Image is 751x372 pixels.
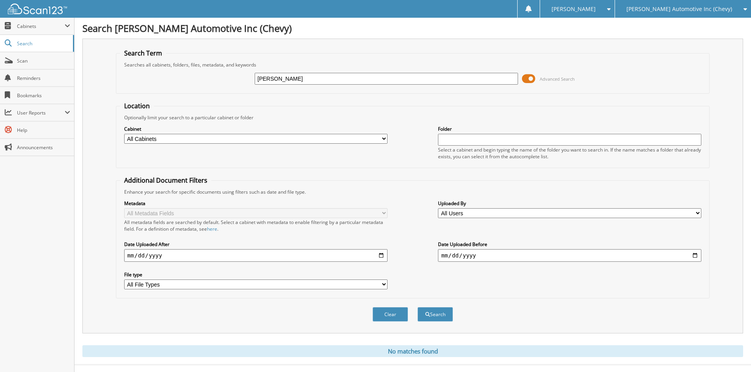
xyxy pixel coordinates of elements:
img: scan123-logo-white.svg [8,4,67,14]
span: Scan [17,57,70,64]
div: Select a cabinet and begin typing the name of the folder you want to search in. If the name match... [438,146,701,160]
span: Search [17,40,69,47]
span: Reminders [17,75,70,81]
label: Date Uploaded Before [438,241,701,248]
span: Announcements [17,144,70,151]
span: Bookmarks [17,92,70,99]
button: Clear [373,307,408,322]
input: end [438,249,701,262]
div: Searches all cabinets, folders, files, metadata, and keywords [120,61,705,68]
legend: Additional Document Filters [120,176,211,185]
div: Enhance your search for specific documents using filters such as date and file type. [120,189,705,195]
span: User Reports [17,109,65,116]
label: Uploaded By [438,200,701,207]
button: Search [417,307,453,322]
span: Cabinets [17,23,65,30]
label: Date Uploaded After [124,241,388,248]
a: here [207,226,217,232]
div: All metadata fields are searched by default. Select a cabinet with metadata to enable filtering b... [124,219,388,232]
input: start [124,249,388,262]
label: File type [124,271,388,278]
div: Optionally limit your search to a particular cabinet or folder [120,114,705,121]
h1: Search [PERSON_NAME] Automotive Inc (Chevy) [82,22,743,35]
legend: Location [120,102,154,110]
span: Help [17,127,70,133]
legend: Search Term [120,49,166,57]
div: No matches found [82,345,743,357]
span: Advanced Search [540,76,575,82]
span: [PERSON_NAME] Automotive Inc (Chevy) [626,7,732,11]
label: Cabinet [124,126,388,132]
label: Folder [438,126,701,132]
label: Metadata [124,200,388,207]
span: [PERSON_NAME] [552,7,596,11]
